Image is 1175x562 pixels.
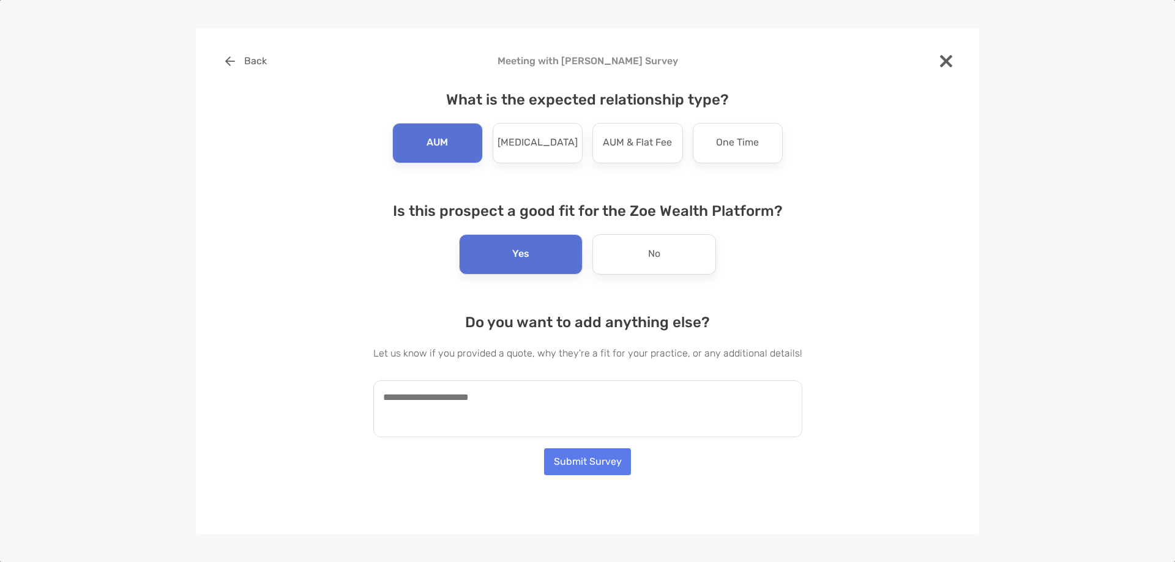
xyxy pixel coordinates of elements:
[373,346,802,361] p: Let us know if you provided a quote, why they're a fit for your practice, or any additional details!
[498,133,578,153] p: [MEDICAL_DATA]
[603,133,672,153] p: AUM & Flat Fee
[373,314,802,331] h4: Do you want to add anything else?
[373,91,802,108] h4: What is the expected relationship type?
[940,55,952,67] img: close modal
[225,56,235,66] img: button icon
[648,245,660,264] p: No
[215,55,960,67] h4: Meeting with [PERSON_NAME] Survey
[544,448,631,475] button: Submit Survey
[716,133,759,153] p: One Time
[373,202,802,220] h4: Is this prospect a good fit for the Zoe Wealth Platform?
[427,133,448,153] p: AUM
[512,245,529,264] p: Yes
[215,48,276,75] button: Back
